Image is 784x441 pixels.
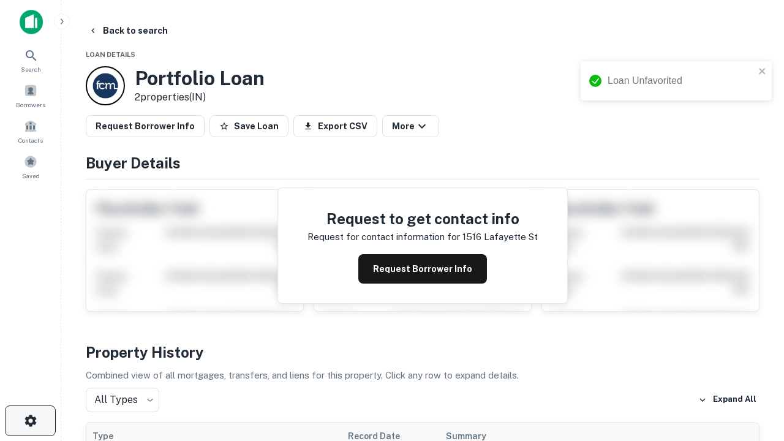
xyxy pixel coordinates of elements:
a: Borrowers [4,79,58,112]
iframe: Chat Widget [723,304,784,363]
a: Search [4,43,58,77]
button: More [382,115,439,137]
button: Save Loan [209,115,288,137]
span: Borrowers [16,100,45,110]
p: Request for contact information for [307,230,460,244]
h3: Portfolio Loan [135,67,265,90]
button: Request Borrower Info [358,254,487,284]
div: Loan Unfavorited [608,73,755,88]
a: Contacts [4,115,58,148]
button: Expand All [695,391,759,409]
a: Saved [4,150,58,183]
p: 2 properties (IN) [135,90,265,105]
h4: Request to get contact info [307,208,538,230]
img: capitalize-icon.png [20,10,43,34]
h4: Property History [86,341,759,363]
span: Contacts [18,135,43,145]
h4: Buyer Details [86,152,759,174]
button: Export CSV [293,115,377,137]
button: Back to search [83,20,173,42]
span: Loan Details [86,51,135,58]
span: Search [21,64,41,74]
p: 1516 lafayette st [462,230,538,244]
span: Saved [22,171,40,181]
button: close [758,66,767,78]
p: Combined view of all mortgages, transfers, and liens for this property. Click any row to expand d... [86,368,759,383]
div: All Types [86,388,159,412]
button: Request Borrower Info [86,115,205,137]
